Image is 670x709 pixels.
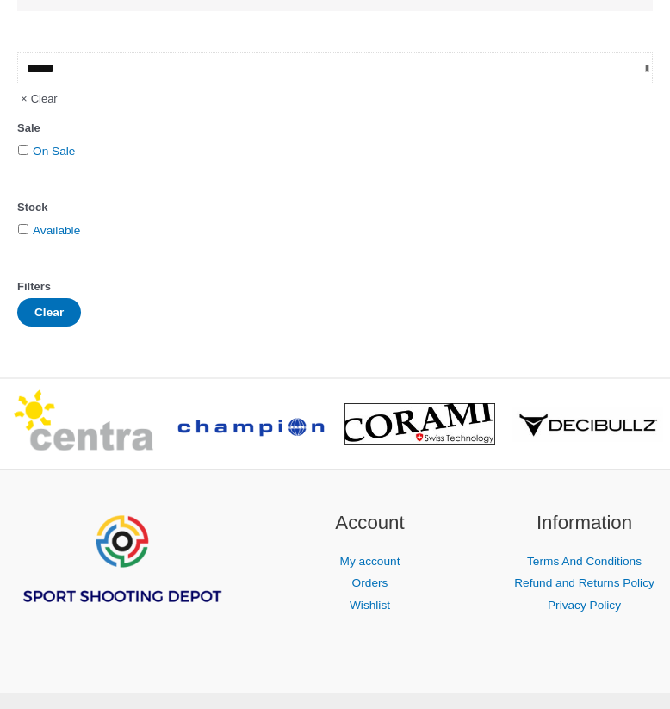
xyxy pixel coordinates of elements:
div: Stock [17,196,653,219]
nav: Account [284,550,456,616]
a: Refund and Returns Policy [514,576,654,589]
h2: Account [284,508,456,537]
nav: Information [499,550,670,616]
span: Clear [17,84,58,114]
div: Sale [17,117,653,140]
aside: Footer Widget 3 [499,508,670,616]
a: Wishlist [350,599,390,612]
a: Orders [352,576,388,589]
div: Filters [17,276,653,298]
aside: Footer Widget 2 [284,508,456,616]
h2: Information [499,508,670,537]
a: Terms And Conditions [527,555,642,568]
a: Privacy Policy [548,599,621,612]
a: On Sale [33,145,75,158]
input: On Sale [18,145,28,155]
input: Available [18,224,28,234]
button: Clear [17,298,81,327]
a: Available [33,224,80,237]
a: My account [340,555,400,568]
